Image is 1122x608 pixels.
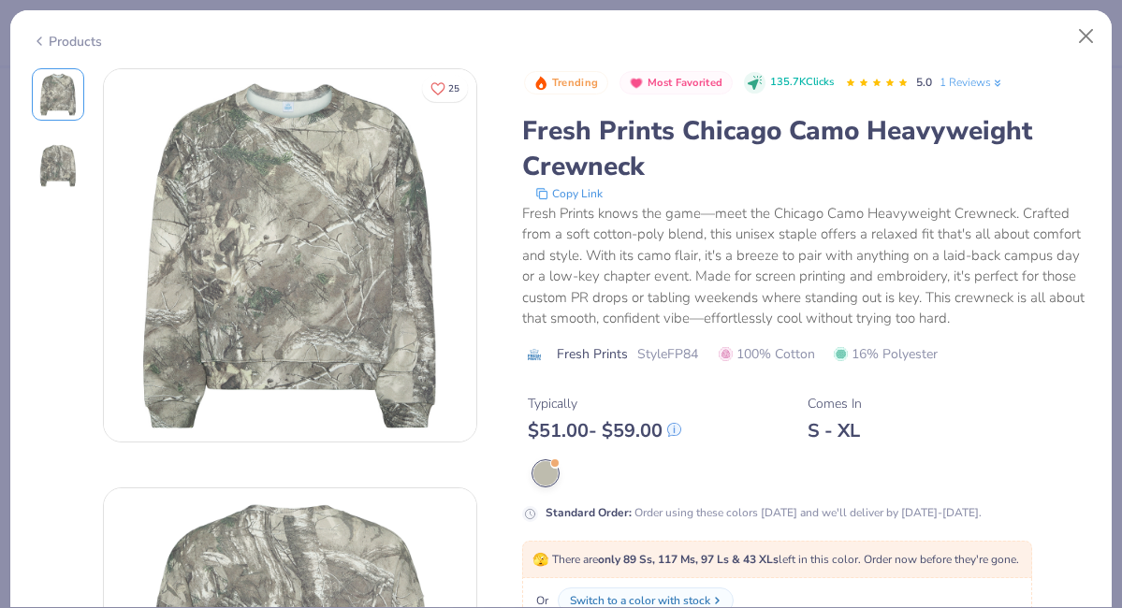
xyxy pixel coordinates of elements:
span: Style FP84 [637,344,698,364]
span: 100% Cotton [719,344,815,364]
img: brand logo [522,347,547,362]
span: Trending [552,78,598,88]
span: Most Favorited [648,78,722,88]
img: Most Favorited sort [629,76,644,91]
strong: Standard Order : [546,505,632,520]
img: Trending sort [533,76,548,91]
div: 5.0 Stars [845,68,909,98]
div: Typically [528,394,681,413]
div: S - XL [808,419,862,442]
div: Comes In [808,394,862,413]
img: Front [36,72,80,117]
div: Order using these colors [DATE] and we'll deliver by [DATE]-[DATE]. [546,504,982,521]
img: Front [104,69,476,442]
div: Fresh Prints knows the game—meet the Chicago Camo Heavyweight Crewneck. Crafted from a soft cotto... [522,203,1091,329]
button: Close [1069,19,1104,54]
span: There are left in this color. Order now before they're gone. [532,552,1019,567]
span: 25 [448,84,459,94]
button: Badge Button [524,71,608,95]
span: 135.7K Clicks [770,75,834,91]
span: 16% Polyester [834,344,938,364]
div: $ 51.00 - $ 59.00 [528,419,681,442]
div: Products [32,32,102,51]
a: 1 Reviews [940,74,1004,91]
img: Back [36,143,80,188]
button: Badge Button [619,71,733,95]
span: 🫣 [532,551,548,569]
button: copy to clipboard [530,184,608,203]
span: 5.0 [916,75,932,90]
div: Fresh Prints Chicago Camo Heavyweight Crewneck [522,113,1091,184]
button: Like [422,75,468,102]
span: Fresh Prints [557,344,628,364]
strong: only 89 Ss, 117 Ms, 97 Ls & 43 XLs [598,552,779,567]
